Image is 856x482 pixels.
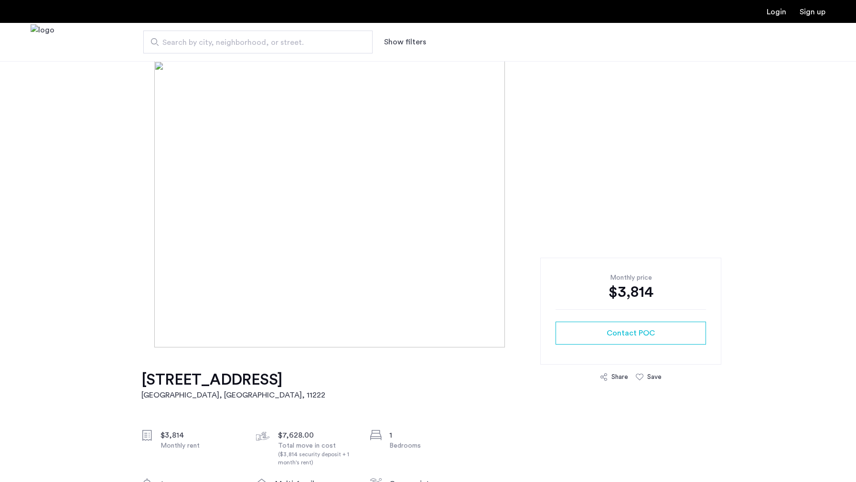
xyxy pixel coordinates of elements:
[143,31,373,53] input: Apartment Search
[278,441,358,467] div: Total move in cost
[389,441,470,451] div: Bedrooms
[278,451,358,467] div: ($3,814 security deposit + 1 month's rent)
[389,430,470,441] div: 1
[141,389,325,401] h2: [GEOGRAPHIC_DATA], [GEOGRAPHIC_DATA] , 11222
[767,8,786,16] a: Login
[607,327,655,339] span: Contact POC
[160,441,241,451] div: Monthly rent
[556,322,706,345] button: button
[141,370,325,401] a: [STREET_ADDRESS][GEOGRAPHIC_DATA], [GEOGRAPHIC_DATA], 11222
[611,372,628,382] div: Share
[800,8,825,16] a: Registration
[31,24,54,60] a: Cazamio Logo
[278,430,358,441] div: $7,628.00
[384,36,426,48] button: Show or hide filters
[31,24,54,60] img: logo
[556,283,706,302] div: $3,814
[647,372,662,382] div: Save
[154,61,702,347] img: [object%20Object]
[162,37,346,48] span: Search by city, neighborhood, or street.
[160,430,241,441] div: $3,814
[141,370,325,389] h1: [STREET_ADDRESS]
[556,273,706,283] div: Monthly price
